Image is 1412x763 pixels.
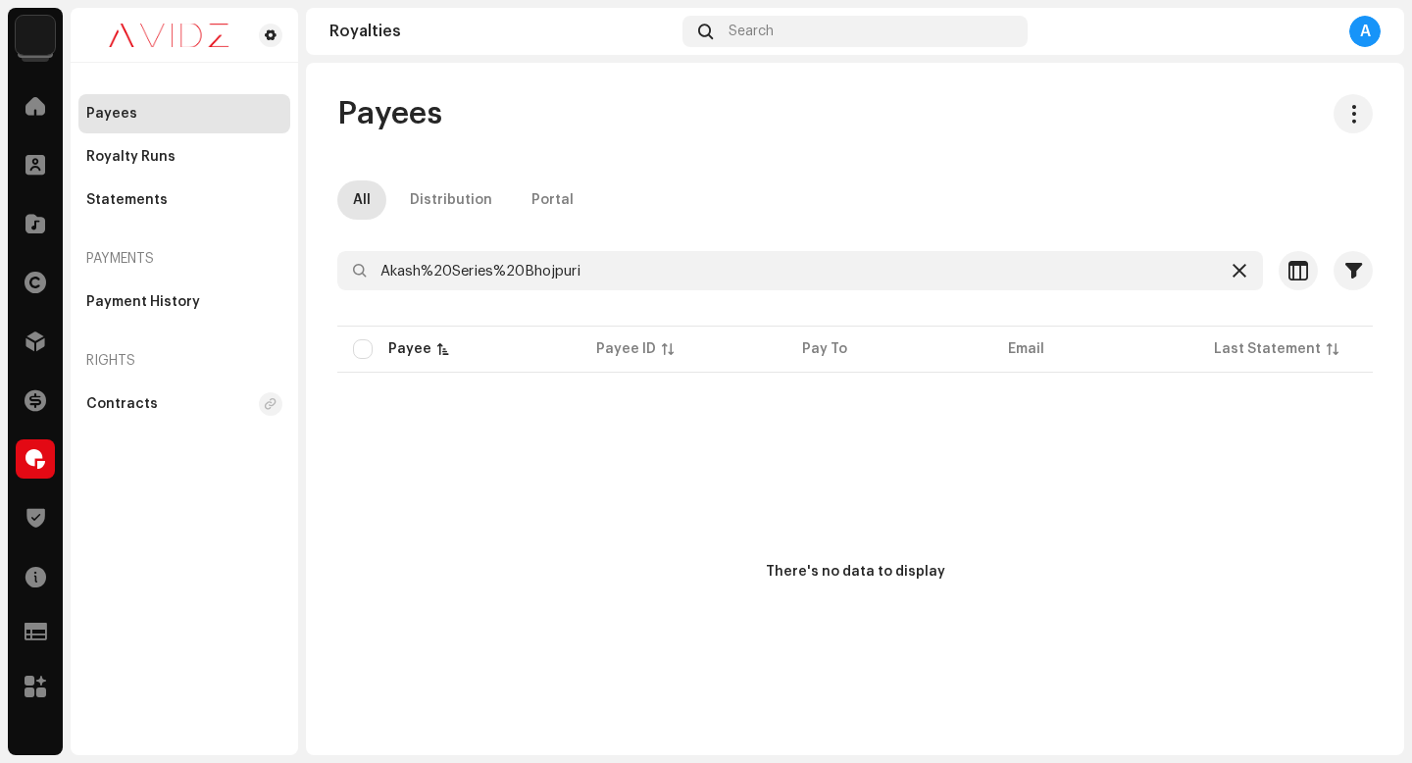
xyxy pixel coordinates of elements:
[531,180,574,220] div: Portal
[86,106,137,122] div: Payees
[16,16,55,55] img: 10d72f0b-d06a-424f-aeaa-9c9f537e57b6
[78,282,290,322] re-m-nav-item: Payment History
[78,337,290,384] re-a-nav-header: Rights
[78,137,290,177] re-m-nav-item: Royalty Runs
[86,192,168,208] div: Statements
[1349,16,1381,47] div: A
[86,294,200,310] div: Payment History
[329,24,675,39] div: Royalties
[86,396,158,412] div: Contracts
[729,24,774,39] span: Search
[78,235,290,282] re-a-nav-header: Payments
[410,180,492,220] div: Distribution
[353,180,371,220] div: All
[78,94,290,133] re-m-nav-item: Payees
[766,562,945,583] div: There's no data to display
[86,149,176,165] div: Royalty Runs
[337,251,1263,290] input: Search
[337,94,442,133] span: Payees
[78,180,290,220] re-m-nav-item: Statements
[86,24,251,47] img: 0c631eef-60b6-411a-a233-6856366a70de
[78,384,290,424] re-m-nav-item: Contracts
